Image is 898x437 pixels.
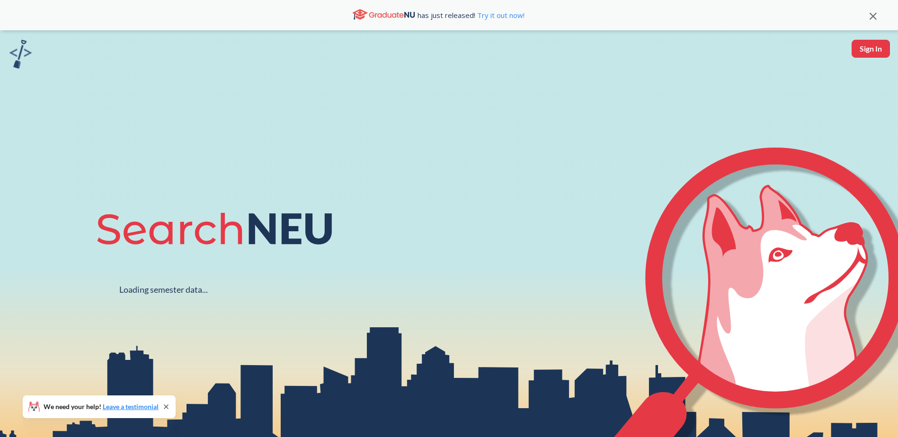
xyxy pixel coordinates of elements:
div: Loading semester data... [119,284,208,295]
a: sandbox logo [9,40,32,71]
a: Leave a testimonial [103,402,159,411]
span: We need your help! [44,403,159,410]
img: sandbox logo [9,40,32,69]
button: Sign In [852,40,890,58]
span: has just released! [418,10,525,20]
a: Try it out now! [475,10,525,20]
